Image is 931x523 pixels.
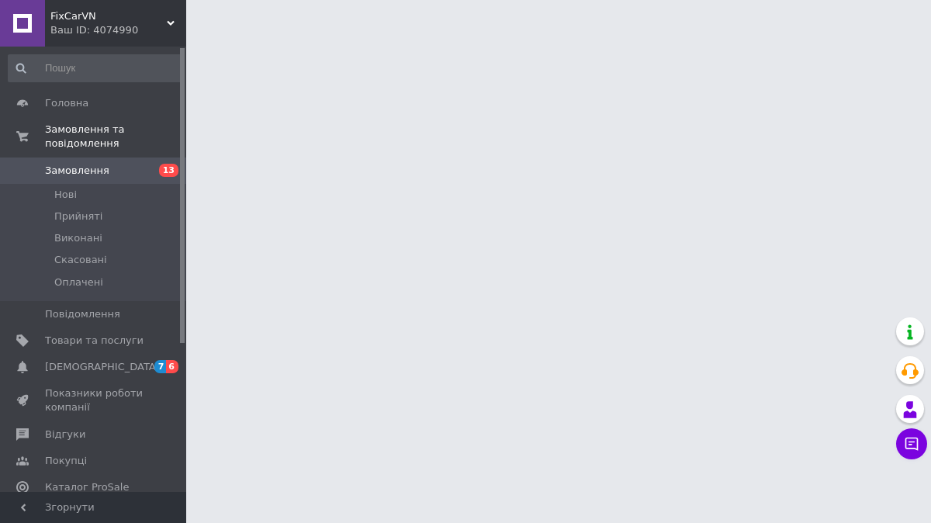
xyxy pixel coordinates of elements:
[45,334,144,348] span: Товари та послуги
[896,428,927,459] button: Чат з покупцем
[54,231,102,245] span: Виконані
[54,253,107,267] span: Скасовані
[50,23,186,37] div: Ваш ID: 4074990
[54,210,102,223] span: Прийняті
[54,188,77,202] span: Нові
[45,480,129,494] span: Каталог ProSale
[45,164,109,178] span: Замовлення
[166,360,178,373] span: 6
[45,454,87,468] span: Покупці
[45,428,85,442] span: Відгуки
[8,54,183,82] input: Пошук
[45,386,144,414] span: Показники роботи компанії
[154,360,167,373] span: 7
[45,96,88,110] span: Головна
[45,307,120,321] span: Повідомлення
[54,275,103,289] span: Оплачені
[45,360,160,374] span: [DEMOGRAPHIC_DATA]
[45,123,186,151] span: Замовлення та повідомлення
[159,164,178,177] span: 13
[50,9,167,23] span: FixCarVN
